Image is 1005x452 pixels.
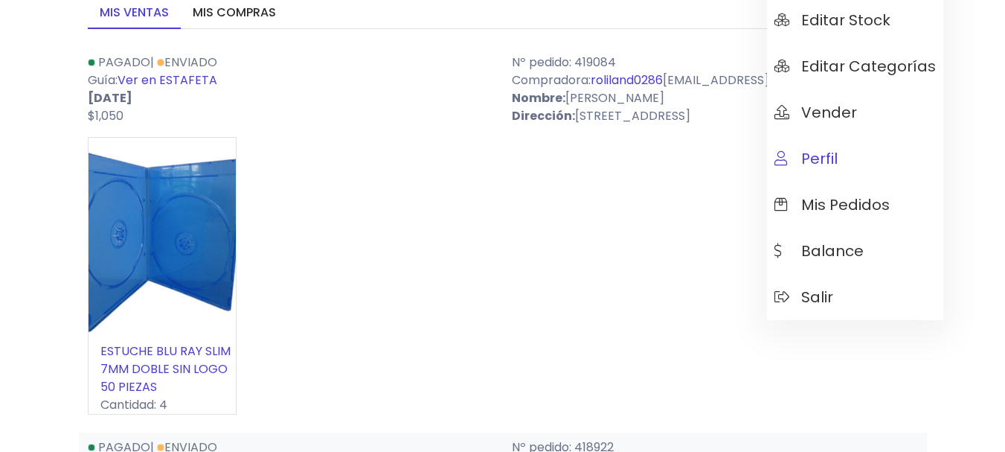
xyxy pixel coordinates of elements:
[89,396,236,414] p: Cantidad: 4
[767,136,943,182] a: Perfil
[767,89,943,136] a: Vender
[512,89,918,107] p: [PERSON_NAME]
[118,71,217,89] a: Ver en ESTAFETA
[512,107,575,124] strong: Dirección:
[767,274,943,320] a: Salir
[767,228,943,274] a: Balance
[512,71,918,89] p: Compradora: [EMAIL_ADDRESS][DOMAIN_NAME]
[774,150,838,167] span: Perfil
[774,58,936,74] span: Editar Categorías
[767,182,943,228] a: Mis pedidos
[774,243,864,259] span: Balance
[774,197,890,213] span: Mis pedidos
[79,54,503,125] div: | Guía:
[89,138,236,343] img: small_1725304344510.jpeg
[88,107,123,124] span: $1,050
[100,343,231,395] a: ESTUCHE BLU RAY SLIM 7MM DOBLE SIN LOGO 50 PIEZAS
[774,12,890,28] span: Editar Stock
[774,289,833,305] span: Salir
[88,89,494,107] p: [DATE]
[512,54,918,71] p: Nº pedido: 419084
[774,104,857,121] span: Vender
[591,71,663,89] a: roliland0286
[157,54,217,71] a: Enviado
[767,43,943,89] a: Editar Categorías
[512,107,918,125] p: [STREET_ADDRESS]
[98,54,150,71] span: Pagado
[512,89,565,106] strong: Nombre:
